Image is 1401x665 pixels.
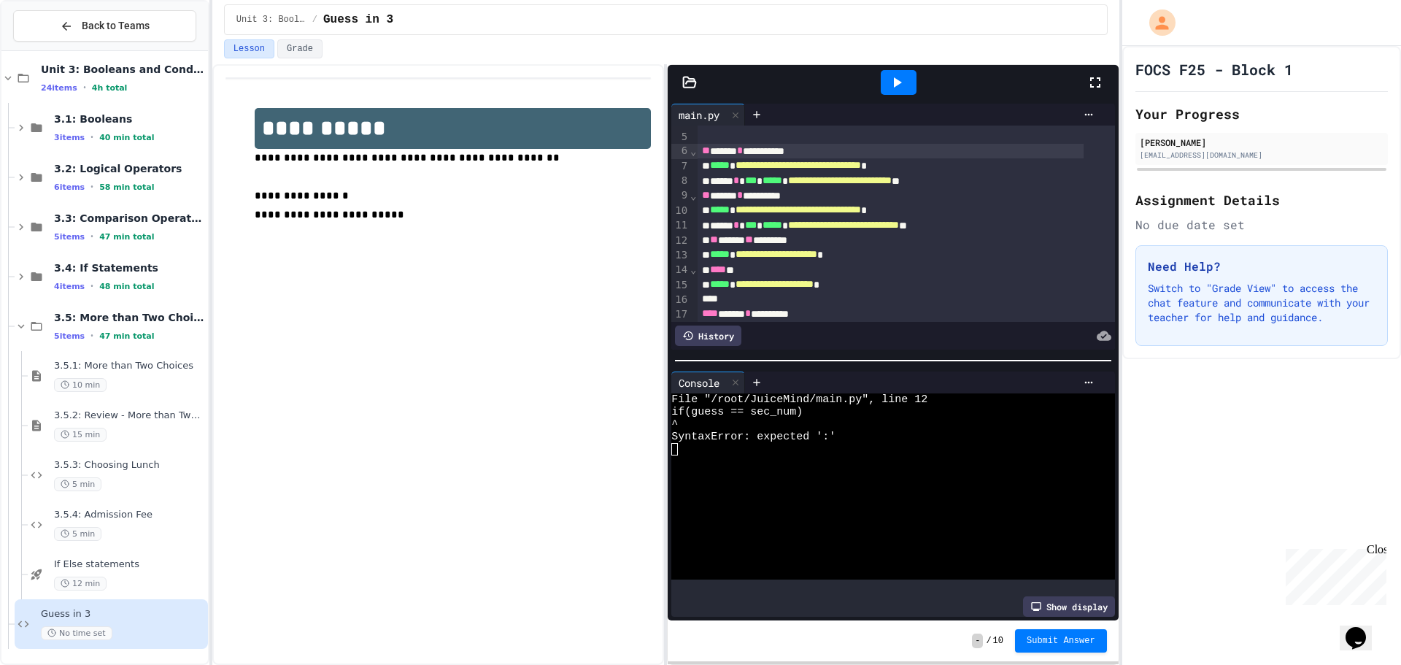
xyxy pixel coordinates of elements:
span: 10 min [54,378,107,392]
h2: Your Progress [1135,104,1388,124]
iframe: chat widget [1280,543,1386,605]
div: 16 [671,293,690,307]
span: 3.5: More than Two Choices [54,311,205,324]
span: 5 min [54,477,101,491]
span: 3.2: Logical Operators [54,162,205,175]
div: 9 [671,188,690,203]
span: 3.4: If Statements [54,261,205,274]
span: 24 items [41,83,77,93]
div: 12 [671,234,690,248]
span: ^ [671,418,678,431]
span: 48 min total [99,282,154,291]
div: Console [671,375,727,391]
span: • [83,82,86,93]
span: No time set [41,626,112,640]
span: SyntaxError: expected ':' [671,431,835,443]
span: 4h total [92,83,128,93]
span: / [986,635,991,647]
span: 3.3: Comparison Operators [54,212,205,225]
button: Grade [277,39,323,58]
div: My Account [1134,6,1179,39]
span: 3.5.2: Review - More than Two Choices [54,410,205,422]
div: main.py [671,107,727,123]
span: • [90,280,93,292]
div: 8 [671,174,690,188]
span: 12 min [54,577,107,591]
button: Submit Answer [1015,629,1107,653]
h3: Need Help? [1148,258,1375,275]
button: Back to Teams [13,10,196,42]
span: / [312,14,317,26]
iframe: chat widget [1340,607,1386,650]
div: No due date set [1135,216,1388,234]
h1: FOCS F25 - Block 1 [1135,59,1293,80]
span: If Else statements [54,558,205,571]
span: Fold line [690,145,697,157]
span: 40 min total [99,133,154,142]
h2: Assignment Details [1135,190,1388,210]
span: 5 items [54,331,85,341]
div: 7 [671,159,690,174]
span: 3 items [54,133,85,142]
div: main.py [671,104,745,126]
div: History [675,326,741,346]
span: • [90,330,93,342]
span: 47 min total [99,331,154,341]
div: 5 [671,130,690,145]
span: 58 min total [99,182,154,192]
div: [PERSON_NAME] [1140,136,1383,149]
span: 6 items [54,182,85,192]
span: if(guess == sec_num) [671,406,803,418]
span: 3.5.4: Admission Fee [54,509,205,521]
span: Unit 3: Booleans and Conditionals [41,63,205,76]
span: Guess in 3 [41,608,205,620]
button: Lesson [224,39,274,58]
span: Fold line [690,190,697,201]
span: 47 min total [99,232,154,242]
span: 3.5.3: Choosing Lunch [54,459,205,472]
div: Console [671,372,745,393]
div: [EMAIL_ADDRESS][DOMAIN_NAME] [1140,150,1383,161]
div: 15 [671,278,690,293]
div: 17 [671,307,690,322]
span: 3.1: Booleans [54,112,205,126]
span: Guess in 3 [323,11,393,28]
span: • [90,181,93,193]
span: Fold line [690,264,697,275]
span: 5 items [54,232,85,242]
span: - [972,634,983,648]
span: 10 [993,635,1003,647]
span: Unit 3: Booleans and Conditionals [236,14,306,26]
span: 3.5.1: More than Two Choices [54,360,205,372]
div: 11 [671,218,690,233]
div: Chat with us now!Close [6,6,101,93]
span: 5 min [54,527,101,541]
span: • [90,231,93,242]
span: Back to Teams [82,18,150,34]
div: 13 [671,248,690,263]
div: 6 [671,144,690,158]
span: 15 min [54,428,107,442]
span: File "/root/JuiceMind/main.py", line 12 [671,393,927,406]
div: 10 [671,204,690,218]
p: Switch to "Grade View" to access the chat feature and communicate with your teacher for help and ... [1148,281,1375,325]
span: Submit Answer [1027,635,1095,647]
span: 4 items [54,282,85,291]
span: • [90,131,93,143]
div: Show display [1023,596,1115,617]
div: 14 [671,263,690,277]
